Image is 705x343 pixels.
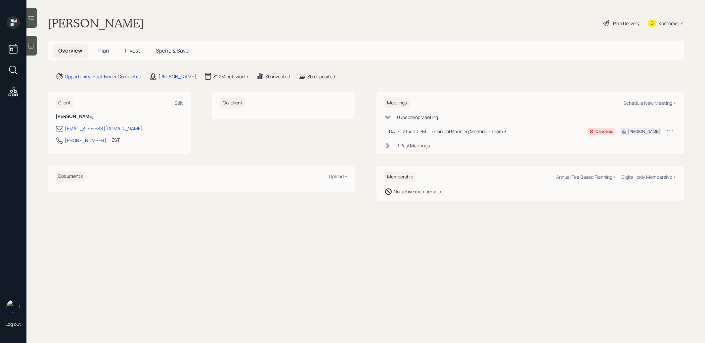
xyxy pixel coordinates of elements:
div: $1.2M net-worth [213,73,248,80]
div: Edit [175,100,183,106]
div: Canceled [595,129,613,134]
div: Digital-only Membership + [621,174,676,180]
div: Kustomer [659,20,679,27]
div: Opportunity · Fact Finder Completed [65,73,141,80]
h6: Membership [384,171,416,182]
div: [PHONE_NUMBER] [65,137,106,144]
div: $0 deposited [307,73,335,80]
div: Log out [5,321,21,327]
div: $0 invested [265,73,290,80]
h6: Documents [56,171,85,182]
div: 1 Upcoming Meeting [396,114,438,121]
div: [PERSON_NAME] [628,129,660,134]
div: No active membership [394,188,441,195]
div: Annual Fee Based Planning + [556,174,616,180]
div: [PERSON_NAME] [158,73,196,80]
span: Plan [98,47,109,54]
div: Financial Planning Meeting - Team 3 [431,128,583,135]
div: Plan Delivery [613,20,639,27]
div: EST [111,136,120,143]
h1: [PERSON_NAME] [48,16,144,30]
h6: [PERSON_NAME] [56,114,183,119]
img: treva-nostdahl-headshot.png [7,300,20,313]
span: Spend & Save [156,47,189,54]
h6: Meetings [384,97,410,108]
div: 0 Past Meeting s [396,142,430,149]
div: [DATE] at 4:00 PM [387,128,426,135]
h6: Co-client [220,97,245,108]
div: Upload + [329,173,347,179]
span: Overview [58,47,82,54]
span: Invest [125,47,140,54]
div: [EMAIL_ADDRESS][DOMAIN_NAME] [65,125,143,132]
h6: Client [56,97,73,108]
div: Schedule New Meeting + [623,100,676,106]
